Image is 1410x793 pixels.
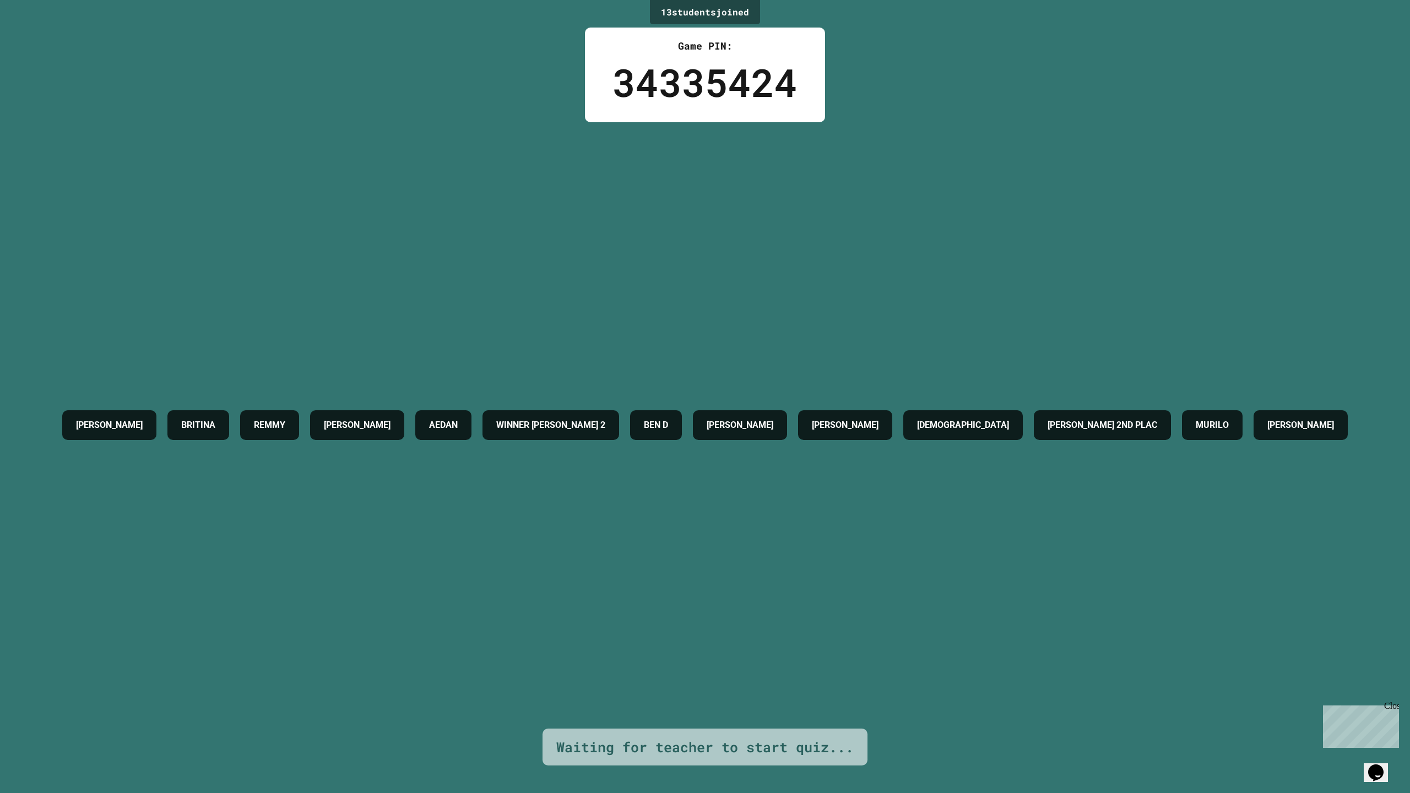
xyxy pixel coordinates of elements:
[707,419,773,432] h4: [PERSON_NAME]
[1319,701,1399,748] iframe: chat widget
[644,419,668,432] h4: BEN D
[181,419,215,432] h4: BRITINA
[556,737,854,758] div: Waiting for teacher to start quiz...
[324,419,391,432] h4: [PERSON_NAME]
[1267,419,1334,432] h4: [PERSON_NAME]
[429,419,458,432] h4: AEDAN
[4,4,76,70] div: Chat with us now!Close
[1196,419,1229,432] h4: MURILO
[917,419,1009,432] h4: [DEMOGRAPHIC_DATA]
[76,419,143,432] h4: [PERSON_NAME]
[254,419,285,432] h4: REMMY
[1048,419,1157,432] h4: [PERSON_NAME] 2ND PLAC
[612,39,798,53] div: Game PIN:
[496,419,605,432] h4: WINNER [PERSON_NAME] 2
[812,419,878,432] h4: [PERSON_NAME]
[1364,749,1399,782] iframe: chat widget
[612,53,798,111] div: 34335424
